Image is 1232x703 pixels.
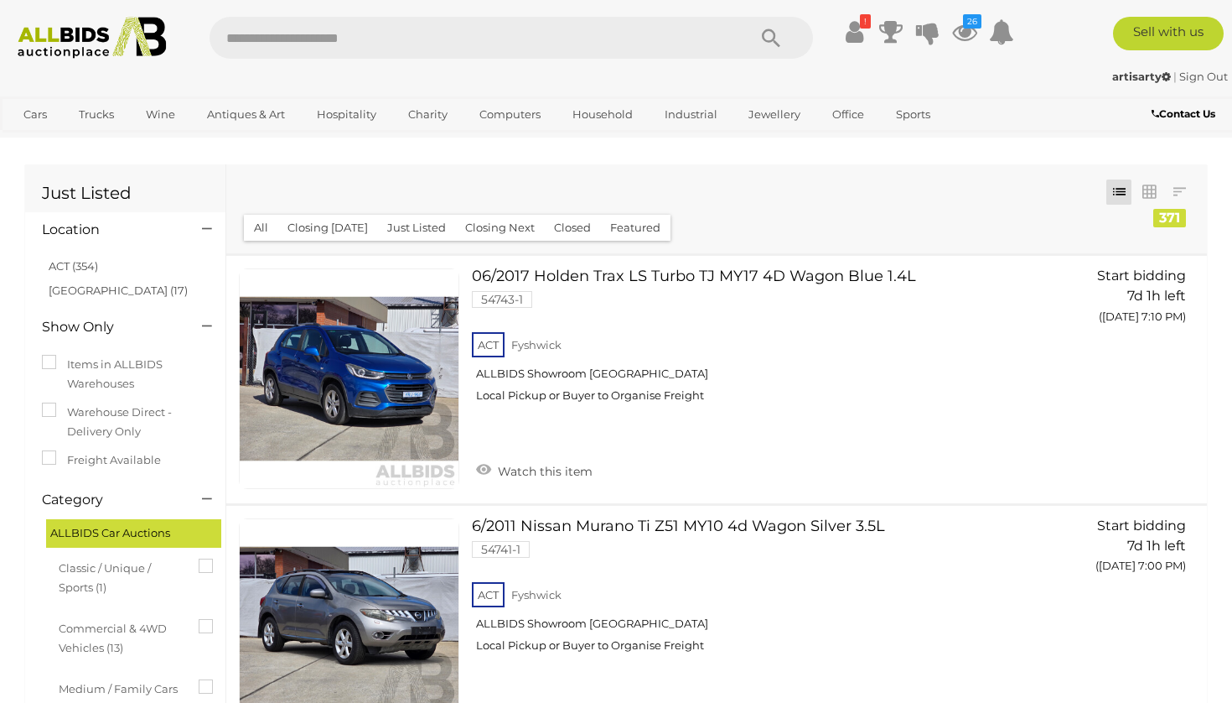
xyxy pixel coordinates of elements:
span: Start bidding [1097,518,1186,534]
label: Warehouse Direct - Delivery Only [42,403,209,442]
i: 26 [963,14,981,29]
span: Commercial & 4WD Vehicles (13) [59,615,184,659]
h4: Show Only [42,320,177,335]
label: Items in ALLBIDS Warehouses [42,355,209,394]
button: Search [729,17,813,59]
a: 26 [952,17,977,47]
h4: Location [42,222,177,237]
b: Contact Us [1152,107,1215,120]
span: | [1173,70,1177,83]
span: Classic / Unique / Sports (1) [59,555,184,598]
h1: Just Listed [42,184,209,211]
img: Allbids.com.au [9,17,175,59]
a: [GEOGRAPHIC_DATA] [13,128,153,156]
a: Sports [885,101,941,128]
a: Trucks [68,101,125,128]
button: Featured [600,215,670,241]
div: 371 [1153,209,1186,227]
a: ! [841,17,867,47]
a: ACT (354) [49,259,98,273]
button: Closing [DATE] [277,215,378,241]
a: Start bidding 7d 1h left ([DATE] 7:10 PM) [1056,268,1190,332]
a: Antiques & Art [196,101,296,128]
div: ALLBIDS Car Auctions [46,519,221,547]
a: [GEOGRAPHIC_DATA] (17) [49,284,188,297]
a: 6/2011 Nissan Murano Ti Z51 MY10 4d Wagon Silver 3.5L 54741-1 ACT Fyshwick ALLBIDS Showroom [GEOG... [484,518,1032,665]
strong: artisarty [1112,70,1171,83]
a: Sign Out [1179,70,1228,83]
a: Watch this item [472,457,597,482]
a: Computers [468,101,551,128]
button: Closed [544,215,601,241]
a: Office [821,101,875,128]
a: Hospitality [306,101,387,128]
i: ! [860,14,871,29]
a: Industrial [654,101,728,128]
a: Charity [397,101,458,128]
button: All [244,215,278,241]
a: Contact Us [1152,105,1219,123]
a: 06/2017 Holden Trax LS Turbo TJ MY17 4D Wagon Blue 1.4L 54743-1 ACT Fyshwick ALLBIDS Showroom [GE... [484,268,1032,415]
button: Just Listed [377,215,456,241]
a: Household [562,101,644,128]
h4: Category [42,492,177,508]
a: Cars [13,101,58,128]
a: Start bidding 7d 1h left ([DATE] 7:00 PM) [1056,518,1190,582]
button: Closing Next [455,215,545,241]
a: Sell with us [1113,17,1224,50]
a: artisarty [1112,70,1173,83]
a: Wine [135,101,186,128]
a: Jewellery [738,101,811,128]
span: Start bidding [1097,268,1186,284]
label: Freight Available [42,450,161,470]
span: Watch this item [494,464,593,479]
